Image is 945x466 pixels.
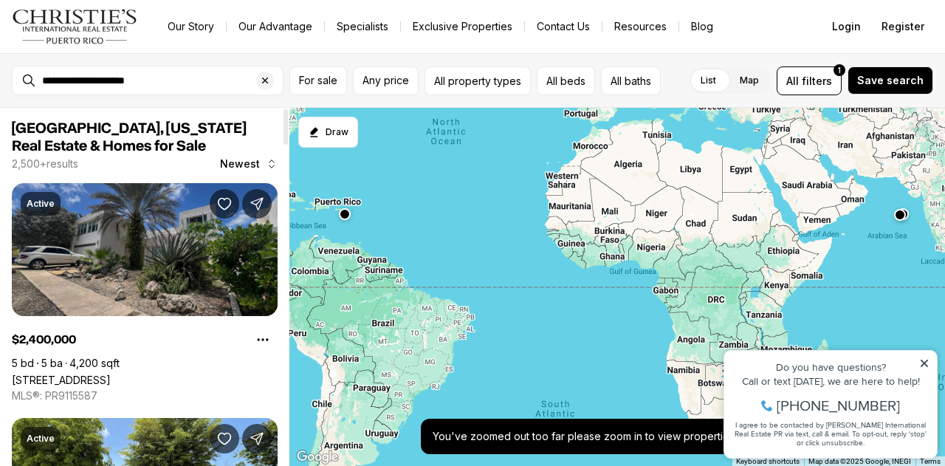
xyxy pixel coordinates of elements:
[601,66,661,95] button: All baths
[838,64,841,76] span: 1
[882,21,924,32] span: Register
[16,33,213,44] div: Do you have questions?
[12,9,138,44] img: logo
[362,75,409,86] span: Any price
[689,67,728,94] label: List
[298,117,358,148] button: Start drawing
[848,66,933,95] button: Save search
[16,47,213,58] div: Call or text [DATE], we are here to help!
[220,158,260,170] span: Newest
[289,66,347,95] button: For sale
[12,158,78,170] p: 2,500 + results
[602,16,678,37] a: Resources
[242,424,272,453] button: Share Property
[537,66,595,95] button: All beds
[61,69,184,84] span: [PHONE_NUMBER]
[242,189,272,219] button: Share Property
[728,67,771,94] label: Map
[227,16,324,37] a: Our Advantage
[823,12,870,41] button: Login
[401,16,524,37] a: Exclusive Properties
[802,73,832,89] span: filters
[256,66,283,95] button: Clear search input
[18,91,210,119] span: I agree to be contacted by [PERSON_NAME] International Real Estate PR via text, call & email. To ...
[679,16,725,37] a: Blog
[873,12,933,41] button: Register
[12,121,247,154] span: [GEOGRAPHIC_DATA], [US_STATE] Real Estate & Homes for Sale
[777,66,842,95] button: Allfilters1
[248,325,278,354] button: Property options
[27,198,55,210] p: Active
[27,433,55,445] p: Active
[353,66,419,95] button: Any price
[210,189,239,219] button: Save Property: Caoba 39
[210,424,239,453] button: Save Property: 1916 SAUCO
[433,431,737,442] p: You've zoomed out too far please zoom in to view properties.
[211,149,286,179] button: Newest
[325,16,400,37] a: Specialists
[857,75,924,86] span: Save search
[786,73,799,89] span: All
[12,374,111,386] a: Caoba 39, GUAYNABO PR, 00969
[425,66,531,95] button: All property types
[525,16,602,37] button: Contact Us
[156,16,226,37] a: Our Story
[299,75,337,86] span: For sale
[832,21,861,32] span: Login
